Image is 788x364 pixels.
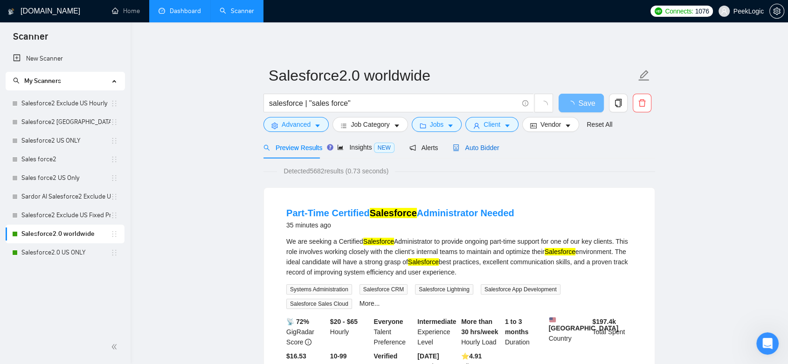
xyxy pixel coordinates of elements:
b: 📡 72% [286,318,309,325]
a: Salesforce2 Exclude US Fixed Price [21,206,111,225]
span: robot [453,144,459,151]
a: Salesforce2 Exclude US Hourly [21,94,111,113]
span: holder [111,230,118,238]
span: Salesforce Sales Cloud [286,299,352,309]
div: GigRadar Score [284,315,328,349]
b: Verified [374,352,398,360]
img: upwork-logo.png [655,7,662,15]
a: searchScanner [220,7,254,15]
a: Salesforce2 US ONLY [21,131,111,150]
span: caret-down [394,122,400,129]
span: delete [633,99,651,107]
span: info-circle [522,100,528,106]
a: homeHome [112,7,140,15]
div: Duration [503,315,547,349]
div: Hourly [328,315,372,349]
button: settingAdvancedcaret-down [263,117,329,132]
div: Tooltip anchor [326,143,334,151]
button: go back [6,4,24,21]
b: [GEOGRAPHIC_DATA] [549,316,619,332]
b: [DATE] [417,352,439,360]
li: Sardor AI Salesforce2 Exclude US [6,187,124,206]
span: Save [578,97,595,109]
span: Salesforce Lightning [415,284,473,295]
a: Part-Time CertifiedSalesforceAdministrator Needed [286,208,514,218]
a: Sales force2 US Only [21,169,111,187]
div: We are seeking a Certified Administrator to provide ongoing part-time support for one of our key ... [286,236,632,277]
span: NEW [374,143,394,153]
span: setting [770,7,784,15]
li: Salesforce2 Exclude US Hourly [6,94,124,113]
span: caret-down [504,122,511,129]
span: holder [111,174,118,182]
a: dashboardDashboard [159,7,201,15]
span: setting [271,122,278,129]
span: idcard [530,122,537,129]
span: area-chart [337,144,344,151]
span: folder [420,122,426,129]
span: Detected 5682 results (0.73 seconds) [277,166,395,176]
span: 1076 [695,6,709,16]
li: Salesforce2.0 worldwide [6,225,124,243]
span: Scanner [6,30,55,49]
button: folderJobscaret-down [412,117,462,132]
img: 🇺🇸 [549,316,556,323]
span: My Scanners [24,77,61,85]
span: Insights [337,144,394,151]
button: barsJob Categorycaret-down [332,117,408,132]
mark: Salesforce [370,208,417,218]
li: Salesforce2.0 US ONLY [6,243,124,262]
span: Client [484,119,500,130]
li: Salesforce2 Exclude US Fixed Price [6,206,124,225]
a: Salesforce2 [GEOGRAPHIC_DATA] [21,113,111,131]
span: bars [340,122,347,129]
span: holder [111,249,118,256]
b: $ 197.4k [592,318,616,325]
span: holder [111,118,118,126]
button: setting [769,4,784,19]
div: Close [164,4,180,21]
span: Jobs [430,119,444,130]
div: Total Spent [590,315,634,349]
span: double-left [111,342,120,351]
input: Scanner name... [269,64,636,87]
span: caret-down [565,122,571,129]
span: user [473,122,480,129]
span: Vendor [540,119,561,130]
span: holder [111,100,118,107]
li: Sales force2 [6,150,124,169]
span: loading [567,101,578,108]
span: holder [111,193,118,200]
b: Everyone [374,318,403,325]
button: copy [609,94,628,112]
li: New Scanner [6,49,124,68]
iframe: Intercom live chat [756,332,779,355]
span: Connects: [665,6,693,16]
b: 1 to 3 months [505,318,529,336]
span: Job Category [351,119,389,130]
li: Salesforce2 US [6,113,124,131]
span: copy [609,99,627,107]
div: Talent Preference [372,315,416,349]
input: Search Freelance Jobs... [269,97,518,109]
li: Sales force2 US Only [6,169,124,187]
b: 10-99 [330,352,347,360]
a: Reset All [587,119,612,130]
b: More than 30 hrs/week [461,318,498,336]
span: Salesforce CRM [359,284,408,295]
span: notification [409,144,416,151]
span: holder [111,212,118,219]
li: Salesforce2 US ONLY [6,131,124,150]
span: Salesforce App Development [481,284,560,295]
span: Auto Bidder [453,144,499,151]
span: holder [111,156,118,163]
b: ⭐️ 4.91 [461,352,482,360]
span: caret-down [314,122,321,129]
mark: Salesforce [545,248,575,255]
div: Country [547,315,591,349]
b: $20 - $65 [330,318,358,325]
span: Advanced [282,119,311,130]
a: Sales force2 [21,150,111,169]
button: Save [559,94,604,112]
span: holder [111,137,118,144]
